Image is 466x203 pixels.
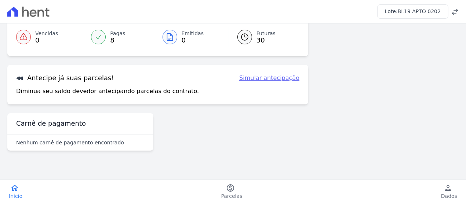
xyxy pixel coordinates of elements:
[182,37,204,43] span: 0
[110,30,125,37] span: Pagas
[16,74,114,82] h3: Antecipe já suas parcelas!
[432,184,466,200] a: personDados
[16,87,199,96] p: Diminua seu saldo devedor antecipando parcelas do contrato.
[10,184,19,192] i: home
[158,27,229,47] a: Emitidas 0
[229,27,299,47] a: Futuras 30
[385,8,441,15] h3: Lote:
[256,37,276,43] span: 30
[398,8,441,14] span: BL19 APTO 0202
[256,30,276,37] span: Futuras
[16,27,87,47] a: Vencidas 0
[212,184,251,200] a: paidParcelas
[182,30,204,37] span: Emitidas
[441,192,457,200] span: Dados
[444,184,452,192] i: person
[16,119,86,128] h3: Carnê de pagamento
[226,184,235,192] i: paid
[35,30,58,37] span: Vencidas
[9,192,22,200] span: Início
[35,37,58,43] span: 0
[239,74,299,82] a: Simular antecipação
[221,192,243,200] span: Parcelas
[87,27,157,47] a: Pagas 8
[110,37,125,43] span: 8
[16,139,124,146] p: Nenhum carnê de pagamento encontrado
